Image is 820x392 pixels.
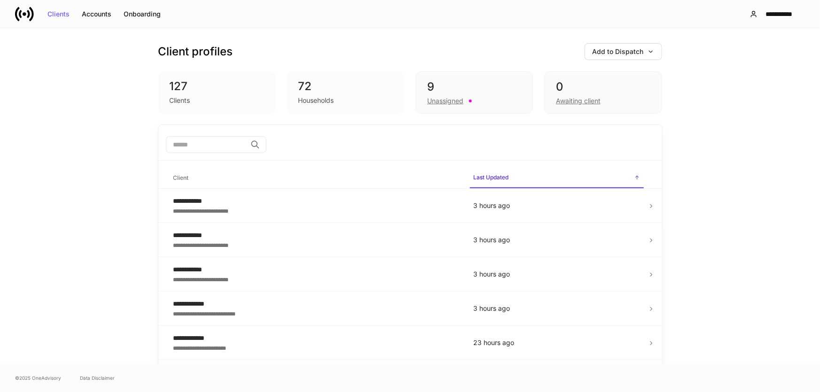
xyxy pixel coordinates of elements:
[170,96,190,105] div: Clients
[474,269,640,279] p: 3 hours ago
[117,7,167,22] button: Onboarding
[80,374,115,382] a: Data Disclaimer
[170,169,462,188] span: Client
[170,79,265,94] div: 127
[41,7,76,22] button: Clients
[544,71,662,114] div: 0Awaiting client
[474,338,640,347] p: 23 hours ago
[474,201,640,210] p: 3 hours ago
[415,71,533,114] div: 9Unassigned
[585,43,662,60] button: Add to Dispatch
[47,11,70,17] div: Clients
[593,48,654,55] div: Add to Dispatch
[298,79,393,94] div: 72
[173,173,189,182] h6: Client
[158,44,233,59] h3: Client profiles
[427,79,521,94] div: 9
[474,304,640,313] p: 3 hours ago
[298,96,334,105] div: Households
[474,235,640,245] p: 3 hours ago
[556,96,601,106] div: Awaiting client
[124,11,161,17] div: Onboarding
[470,168,644,188] span: Last Updated
[76,7,117,22] button: Accounts
[556,79,650,94] div: 0
[82,11,111,17] div: Accounts
[474,173,509,182] h6: Last Updated
[15,374,61,382] span: © 2025 OneAdvisory
[427,96,463,106] div: Unassigned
